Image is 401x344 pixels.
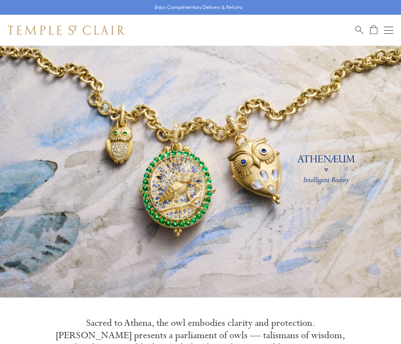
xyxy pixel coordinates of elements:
img: Temple St. Clair [8,26,125,35]
button: Open navigation [384,26,393,35]
a: Search [355,25,363,35]
a: Open Shopping Bag [370,25,377,35]
p: Enjoy Complimentary Delivery & Returns [155,3,243,11]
